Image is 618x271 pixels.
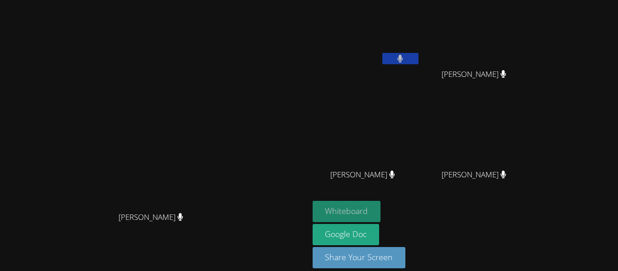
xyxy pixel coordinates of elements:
[119,211,183,224] span: [PERSON_NAME]
[313,201,381,222] button: Whiteboard
[313,247,406,268] button: Share Your Screen
[442,68,506,81] span: [PERSON_NAME]
[313,224,380,245] a: Google Doc
[330,168,395,181] span: [PERSON_NAME]
[442,168,506,181] span: [PERSON_NAME]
